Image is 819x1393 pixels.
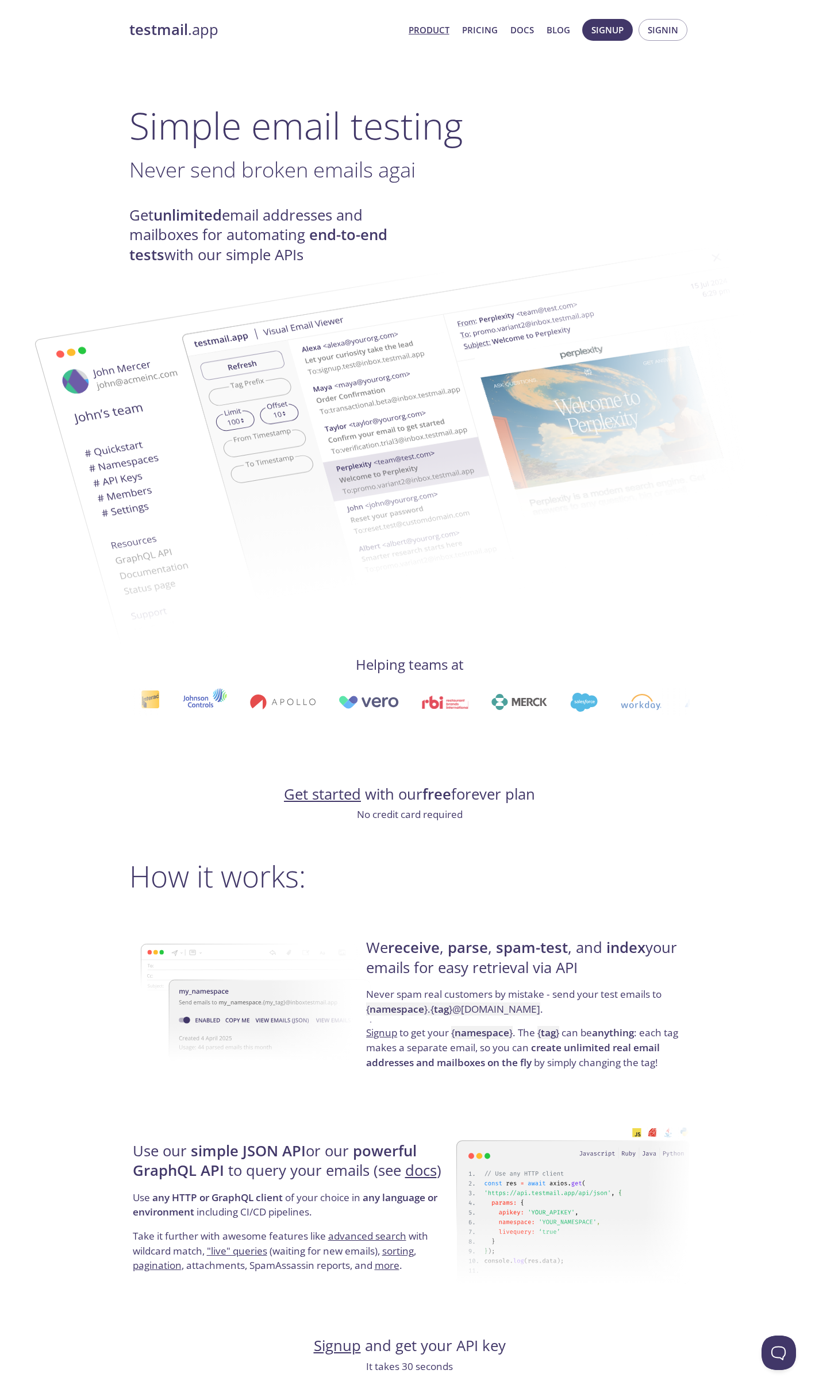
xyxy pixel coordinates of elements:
strong: simple JSON API [191,1141,306,1161]
h4: Helping teams at [129,655,690,674]
strong: powerful GraphQL API [133,1141,417,1180]
img: salesforce [569,693,597,712]
img: workday [620,694,660,710]
code: { } . { } @[DOMAIN_NAME] [366,1002,540,1016]
strong: any language or environment [133,1191,437,1219]
span: Signin [648,22,678,37]
strong: index [606,937,645,958]
strong: tag [541,1026,556,1039]
strong: create unlimited real email addresses and mailboxes on the fly [366,1041,660,1069]
strong: namespace [455,1026,509,1039]
span: Never send broken emails agai [129,155,416,184]
a: Blog [547,22,570,37]
code: { } [451,1026,513,1039]
img: apollo [249,694,314,710]
a: "live" queries [207,1244,267,1257]
strong: unlimited [153,205,222,225]
button: Signup [582,19,633,41]
img: interac [140,690,159,715]
strong: namespace [370,1002,424,1016]
a: pagination [133,1259,182,1272]
h4: We , , , and your emails for easy retrieval via API [366,938,686,987]
img: merck [490,694,546,710]
h4: Use our or our to query your emails (see ) [133,1141,453,1190]
a: docs [405,1160,437,1180]
img: namespace-image [141,912,375,1093]
a: Signup [314,1336,361,1356]
a: Product [409,22,449,37]
strong: end-to-end tests [129,225,387,264]
p: It takes 30 seconds [129,1359,690,1374]
img: johnsoncontrols [182,688,226,716]
a: Signup [366,1026,397,1039]
strong: testmail [129,20,188,40]
img: vero [337,696,398,709]
button: Signin [639,19,687,41]
strong: tag [434,1002,449,1016]
a: testmail.app [129,20,399,40]
a: Get started [284,784,361,804]
strong: spam-test [496,937,568,958]
strong: free [422,784,451,804]
code: { } [537,1026,559,1039]
img: rbi [421,696,468,709]
p: Take it further with awesome features like with wildcard match, (waiting for new emails), , , att... [133,1229,453,1273]
h4: with our forever plan [129,785,690,804]
p: Never spam real customers by mistake - send your test emails to . [366,987,686,1025]
a: Pricing [462,22,498,37]
img: testmail-email-viewer [180,229,801,618]
span: Signup [591,22,624,37]
h4: Get email addresses and mailboxes for automating with our simple APIs [129,206,410,265]
a: more [375,1259,399,1272]
strong: anything [592,1026,634,1039]
a: Docs [510,22,534,37]
a: sorting [382,1244,414,1257]
strong: any HTTP or GraphQL client [152,1191,283,1204]
h2: How it works: [129,859,690,893]
p: to get your . The can be : each tag makes a separate email, so you can by simply changing the tag! [366,1025,686,1070]
strong: receive [388,937,440,958]
img: api [456,1115,690,1296]
strong: parse [448,937,488,958]
p: No credit card required [129,807,690,822]
iframe: Help Scout Beacon - Open [762,1336,796,1370]
a: advanced search [328,1229,406,1242]
h4: and get your API key [129,1336,690,1356]
h1: Simple email testing [129,103,690,148]
p: Use of your choice in including CI/CD pipelines. [133,1190,453,1229]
